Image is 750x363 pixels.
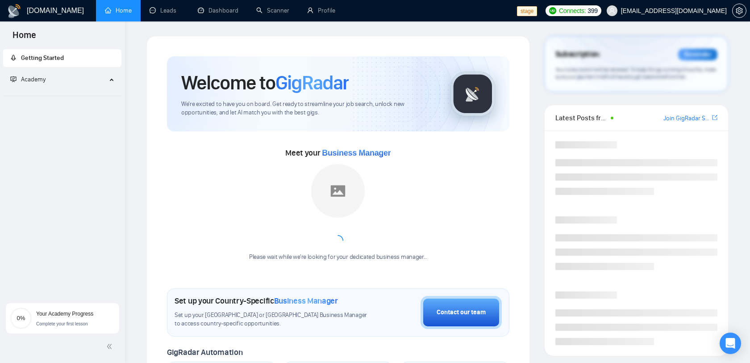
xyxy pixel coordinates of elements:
[150,7,180,14] a: messageLeads
[275,71,349,95] span: GigRadar
[36,311,93,317] span: Your Academy Progress
[517,6,537,16] span: stage
[322,148,391,157] span: Business Manager
[712,114,717,121] span: export
[733,7,746,14] span: setting
[21,54,64,62] span: Getting Started
[555,47,600,62] span: Subscription
[663,114,710,123] a: Join GigRadar Slack Community
[285,148,391,158] span: Meet your
[274,296,338,306] span: Business Manager
[7,4,21,18] img: logo
[10,315,32,321] span: 0%
[167,347,242,357] span: GigRadar Automation
[732,4,746,18] button: setting
[331,234,345,248] span: loading
[712,114,717,122] a: export
[732,7,746,14] a: setting
[549,7,556,14] img: upwork-logo.png
[421,296,502,329] button: Contact our team
[450,72,495,116] img: gigradar-logo.png
[437,308,486,317] div: Contact our team
[5,29,43,47] span: Home
[3,92,121,98] li: Academy Homepage
[307,7,335,14] a: userProfile
[36,321,88,326] span: Complete your first lesson
[244,253,433,262] div: Please wait while we're looking for your dedicated business manager...
[10,76,17,82] span: fund-projection-screen
[609,8,615,14] span: user
[587,6,597,16] span: 399
[105,7,132,14] a: homeHome
[678,49,717,60] div: Reminder
[181,71,349,95] h1: Welcome to
[3,49,121,67] li: Getting Started
[175,311,371,328] span: Set up your [GEOGRAPHIC_DATA] or [GEOGRAPHIC_DATA] Business Manager to access country-specific op...
[10,55,17,61] span: rocket
[10,76,46,83] span: Academy
[175,296,338,306] h1: Set up your Country-Specific
[555,112,608,123] span: Latest Posts from the GigRadar Community
[106,342,115,351] span: double-left
[559,6,586,16] span: Connects:
[555,66,716,80] span: Your subscription will be renewed. To keep things running smoothly, make sure your payment method...
[181,100,436,117] span: We're excited to have you on board. Get ready to streamline your job search, unlock new opportuni...
[720,333,741,354] div: Open Intercom Messenger
[311,164,365,218] img: placeholder.png
[256,7,289,14] a: searchScanner
[198,7,238,14] a: dashboardDashboard
[21,76,46,83] span: Academy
